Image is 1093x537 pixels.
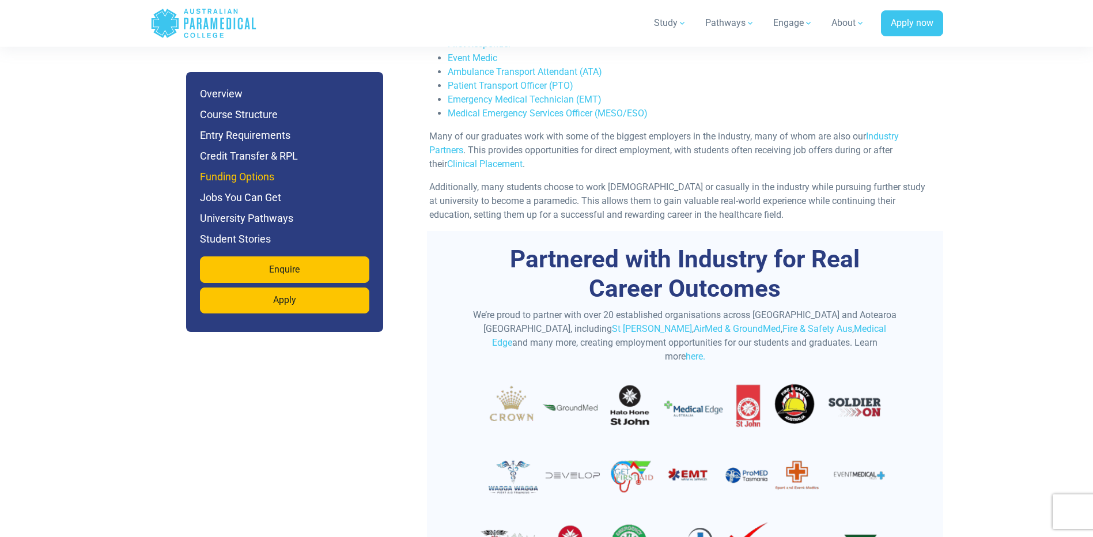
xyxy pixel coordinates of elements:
[448,94,602,105] a: Emergency Medical Technician (EMT)
[471,308,898,364] p: We’re proud to partner with over 20 established organisations across [GEOGRAPHIC_DATA] and Aotear...
[448,66,602,77] a: Ambulance Transport Attendant (ATA)
[881,10,943,37] a: Apply now
[429,130,932,171] p: Many of our graduates work with some of the biggest employers in the industry, many of whom are a...
[698,7,762,39] a: Pathways
[150,5,257,42] a: Australian Paramedical College
[447,158,523,169] a: Clinical Placement
[612,323,692,334] a: St [PERSON_NAME]
[694,323,781,334] a: AirMed & GroundMed
[448,80,573,91] a: Patient Transport Officer (PTO)
[448,108,648,119] a: Medical Emergency Services Officer (MESO/ESO)
[448,52,497,63] a: Event Medic
[686,351,705,362] a: here.
[766,7,820,39] a: Engage
[492,323,886,348] a: Medical Edge
[825,7,872,39] a: About
[429,180,932,222] p: Additionally, many students choose to work [DEMOGRAPHIC_DATA] or casually in the industry while p...
[471,245,898,303] h3: Partnered with Industry for Real Career Outcomes
[782,323,852,334] a: Fire & Safety Aus
[647,7,694,39] a: Study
